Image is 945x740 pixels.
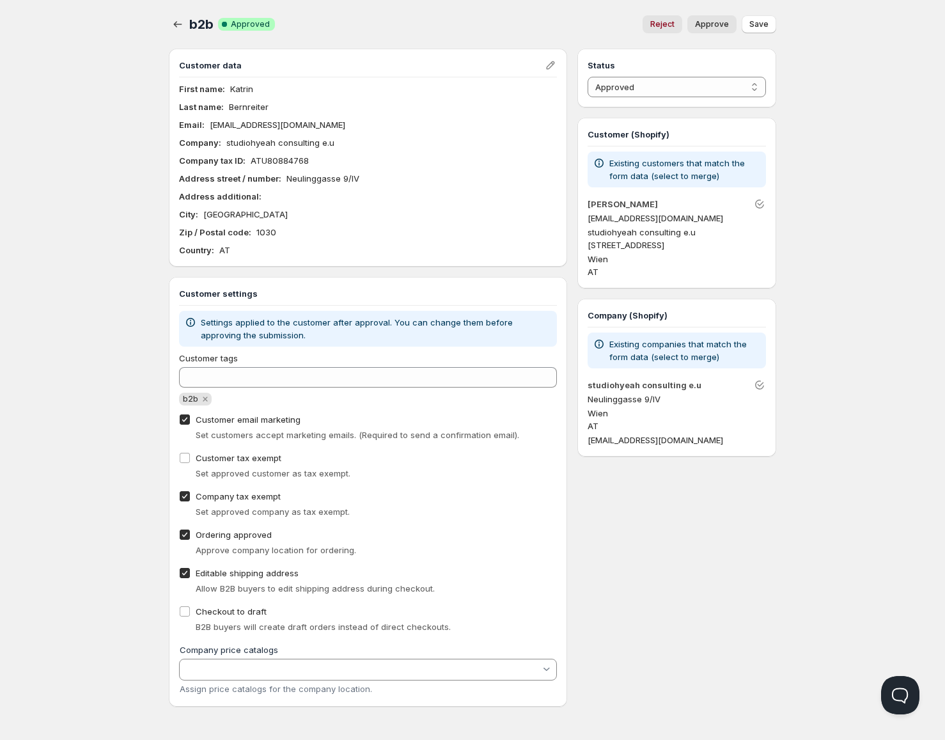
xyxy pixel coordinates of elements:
p: Bernreiter [229,100,269,113]
label: Company price catalogs [180,645,278,655]
p: 1030 [256,226,276,239]
a: [PERSON_NAME] [588,199,658,209]
p: [EMAIL_ADDRESS][DOMAIN_NAME] [210,118,345,131]
div: Assign price catalogs for the company location. [180,684,557,694]
h3: Status [588,59,766,72]
button: Unlink [751,195,769,213]
p: [EMAIL_ADDRESS][DOMAIN_NAME] [588,212,766,224]
b: First name : [179,84,225,94]
b: City : [179,209,198,219]
b: Email : [179,120,205,130]
button: Edit [542,56,559,74]
span: Company tax exempt [196,491,281,501]
b: Zip / Postal code : [179,227,251,237]
span: Customer email marketing [196,414,301,425]
span: Customer tax exempt [196,453,281,463]
span: Wien AT [588,408,608,431]
button: Remove b2b [199,393,211,405]
p: Katrin [230,83,253,95]
span: Save [749,19,769,29]
p: Settings applied to the customer after approval. You can change them before approving the submiss... [201,316,552,342]
span: Approve [695,19,729,29]
p: Neulinggasse 9/IV [286,172,359,185]
p: AT [219,244,230,256]
b: Country : [179,245,214,255]
span: Wien AT [588,254,608,277]
span: Approve company location for ordering. [196,545,356,555]
b: Last name : [179,102,224,112]
p: Existing customers that match the form data (select to merge) [609,157,761,182]
button: Approve [687,15,737,33]
span: Customer tags [179,353,238,363]
p: Existing companies that match the form data (select to merge) [609,338,761,363]
span: Set approved company as tax exempt. [196,507,350,517]
span: Checkout to draft [196,606,267,617]
span: Approved [231,19,270,29]
span: b2b [189,17,213,32]
iframe: Help Scout Beacon - Open [881,676,919,714]
button: Reject [643,15,682,33]
span: Set customers accept marketing emails. (Required to send a confirmation email). [196,430,519,440]
p: ATU80884768 [251,154,309,167]
span: Ordering approved [196,530,272,540]
p: [EMAIL_ADDRESS][DOMAIN_NAME] [588,434,766,446]
button: Unlink [751,376,769,394]
a: studiohyeah consulting e.u [588,380,701,390]
b: Company : [179,138,221,148]
p: studiohyeah consulting e.u [226,136,334,149]
span: Allow B2B buyers to edit shipping address during checkout. [196,583,435,594]
p: [GEOGRAPHIC_DATA] [203,208,288,221]
span: B2B buyers will create draft orders instead of direct checkouts. [196,622,451,632]
b: Company tax ID : [179,155,246,166]
h3: Customer data [179,59,544,72]
h3: Company (Shopify) [588,309,766,322]
h3: Customer (Shopify) [588,128,766,141]
span: Reject [650,19,675,29]
span: Editable shipping address [196,568,299,578]
span: studiohyeah consulting e.u [STREET_ADDRESS] [588,227,696,250]
b: Address street / number : [179,173,281,184]
span: Set approved customer as tax exempt. [196,468,350,478]
h3: Customer settings [179,287,557,300]
b: Address additional : [179,191,262,201]
span: b2b [183,394,198,404]
span: Neulinggasse 9/IV [588,394,660,404]
button: Save [742,15,776,33]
